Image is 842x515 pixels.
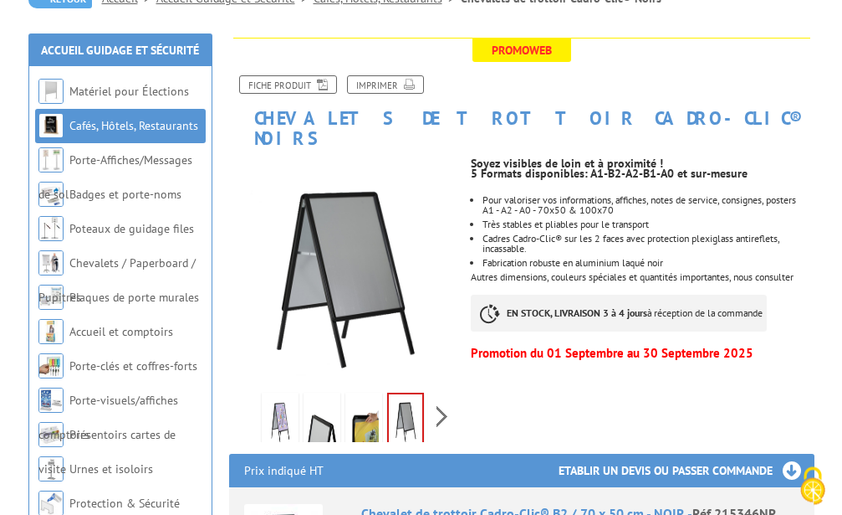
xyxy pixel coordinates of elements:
[38,319,64,344] img: Accueil et comptoirs
[38,147,64,173] img: Porte-Affiches/Messages de sol
[69,324,173,339] a: Accueil et comptoirs
[41,43,199,58] a: Accueil Guidage et Sécurité
[38,250,64,276] img: Chevalets / Paperboard / Pupitres
[434,403,450,430] span: Next
[38,427,176,476] a: Présentoirs cartes de visite
[471,148,827,367] div: Autres dimensions, couleurs spéciales et quantités importantes, nous consulter
[229,157,458,386] img: chevalet_trottoir_cadroclic_215346nr_1.jpg
[482,258,814,268] li: Fabrication robuste en aluminium laqué noir
[69,221,194,236] a: Poteaux de guidage files
[38,152,192,202] a: Porte-Affiches/Messages de sol
[307,396,337,448] img: 215346nr_details.jpg
[792,465,834,507] img: Cookies (fenêtre modale)
[244,454,324,487] p: Prix indiqué HT
[38,393,178,442] a: Porte-visuels/affiches comptoirs
[38,255,196,305] a: Chevalets / Paperboard / Pupitres
[783,458,842,515] button: Cookies (fenêtre modale)
[482,219,814,229] li: Très stables et pliables pour le transport
[69,118,198,133] a: Cafés, Hôtels, Restaurants
[69,187,181,202] a: Badges et porte-noms
[38,79,64,104] img: Matériel pour Élections
[471,295,767,332] p: à réception de la commande
[472,39,571,62] span: Promoweb
[559,454,814,487] h3: Etablir un devis ou passer commande
[38,216,64,241] img: Poteaux de guidage files
[69,84,189,99] a: Matériel pour Élections
[349,396,379,448] img: 215346nr_zoom_produit.jpg
[389,394,422,446] img: chevalet_trottoir_cadroclic_215346nr_1.jpg
[482,234,814,254] p: Cadres Cadro-Clic® sur les 2 faces avec protection plexiglass antireflets, incassable.
[482,195,814,205] p: Pour valoriser vos informations, affiches, notes de service, consignes, posters
[69,461,153,476] a: Urnes et isoloirs
[265,396,295,448] img: chevalet_trottoir_cadroclic_covid19_215346nr.jpg
[347,75,424,94] a: Imprimer
[482,205,814,215] p: A1 - A2 - A0 - 70x50 & 100x70
[239,75,337,94] a: Fiche produit
[38,388,64,413] img: Porte-visuels/affiches comptoirs
[38,113,64,138] img: Cafés, Hôtels, Restaurants
[69,290,199,305] a: Plaques de porte murales
[471,348,814,358] p: Promotion du 01 Septembre au 30 Septembre 2025
[471,168,814,178] p: 5 Formats disponibles: A1-B2-A2-B1-A0 et sur-mesure
[69,358,197,373] a: Porte-clés et coffres-forts
[507,306,647,319] strong: EN STOCK, LIVRAISON 3 à 4 jours
[38,353,64,379] img: Porte-clés et coffres-forts
[471,158,814,168] p: Soyez visibles de loin et à proximité !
